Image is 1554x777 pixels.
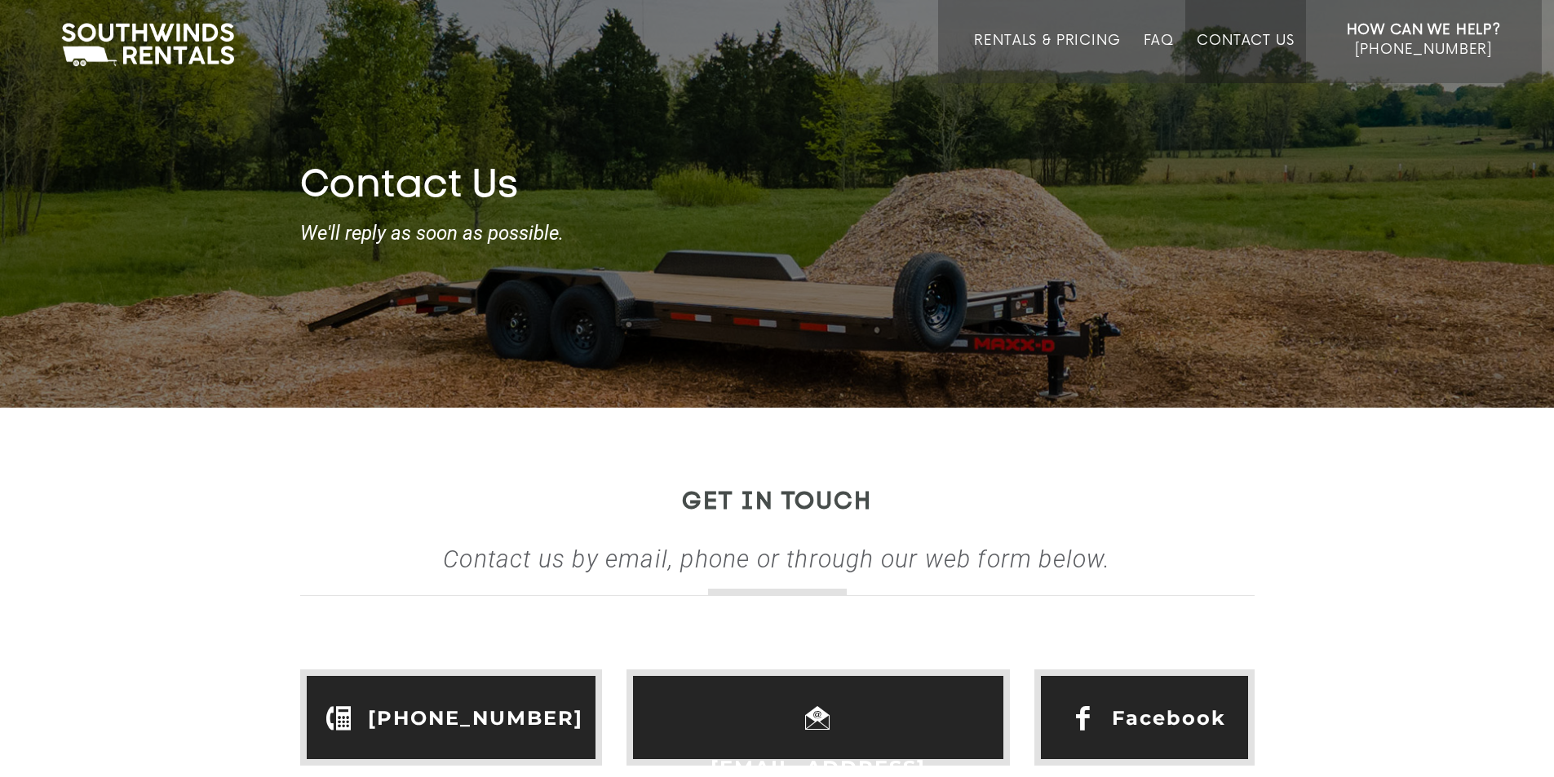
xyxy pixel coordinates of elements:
[53,20,242,70] img: Southwinds Rentals Logo
[300,489,1255,516] h2: get in touch
[1355,42,1492,58] span: [PHONE_NUMBER]
[1112,693,1226,744] a: Facebook
[300,164,1255,211] h1: Contact Us
[368,693,583,744] a: [PHONE_NUMBER]
[974,33,1120,83] a: Rentals & Pricing
[1197,33,1294,83] a: Contact Us
[1347,20,1501,71] a: How Can We Help? [PHONE_NUMBER]
[443,545,1110,573] strong: Contact us by email, phone or through our web form below.
[1144,33,1175,83] a: FAQ
[1347,22,1501,38] strong: How Can We Help?
[300,223,1255,244] strong: We'll reply as soon as possible.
